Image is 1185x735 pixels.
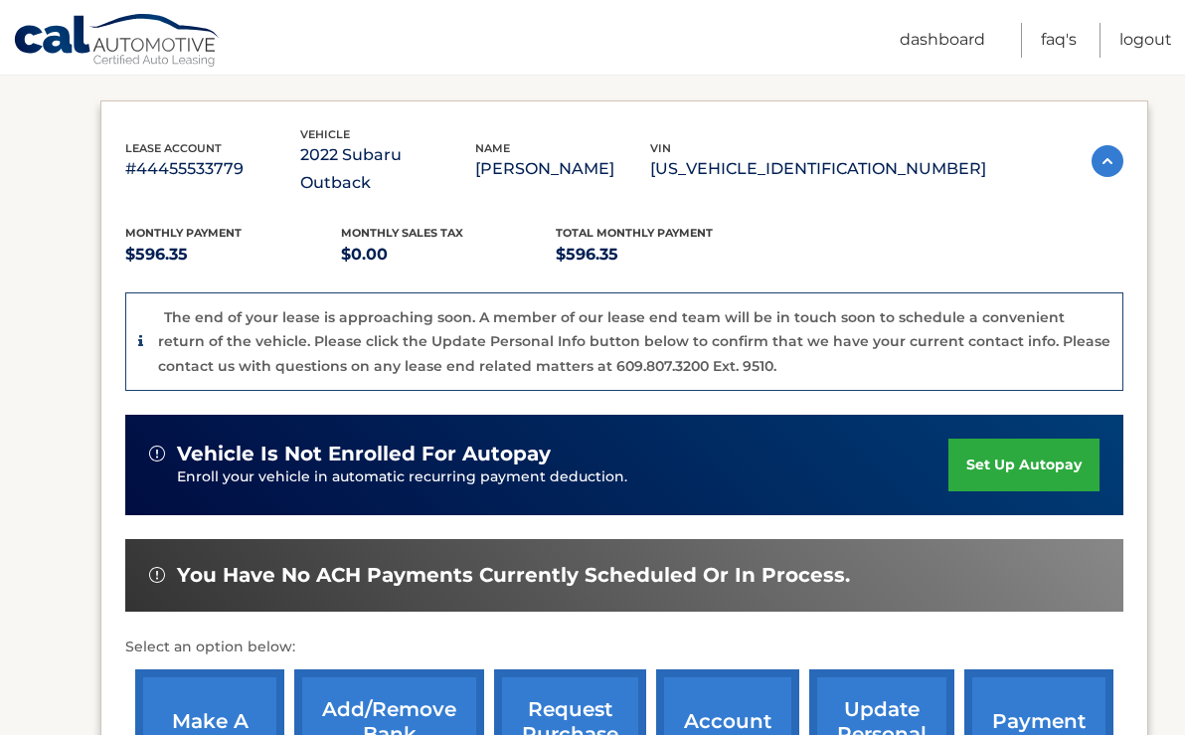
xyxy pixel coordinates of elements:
p: The end of your lease is approaching soon. A member of our lease end team will be in touch soon t... [158,308,1110,375]
span: lease account [125,141,222,155]
a: Logout [1119,23,1172,58]
img: accordion-active.svg [1092,145,1123,177]
p: [PERSON_NAME] [475,155,650,183]
a: set up autopay [948,439,1100,491]
a: Dashboard [900,23,985,58]
span: Monthly sales Tax [341,226,463,240]
span: Monthly Payment [125,226,242,240]
p: [US_VEHICLE_IDENTIFICATION_NUMBER] [650,155,986,183]
a: FAQ's [1041,23,1077,58]
p: #44455533779 [125,155,300,183]
span: Total Monthly Payment [556,226,713,240]
p: $596.35 [125,241,341,269]
img: alert-white.svg [149,446,165,461]
p: $596.35 [556,241,771,269]
span: vehicle is not enrolled for autopay [177,442,551,466]
a: Cal Automotive [13,13,222,71]
p: 2022 Subaru Outback [300,141,475,197]
img: alert-white.svg [149,567,165,583]
p: $0.00 [341,241,557,269]
span: You have no ACH payments currently scheduled or in process. [177,563,850,588]
p: Select an option below: [125,636,1123,659]
span: name [475,141,510,155]
p: Enroll your vehicle in automatic recurring payment deduction. [177,466,948,488]
span: vehicle [300,127,350,141]
span: vin [650,141,671,155]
